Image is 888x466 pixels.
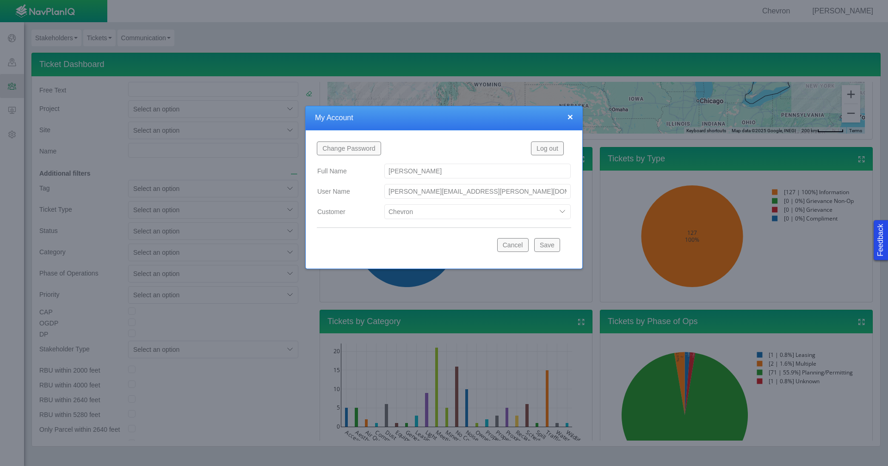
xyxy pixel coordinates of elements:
button: Cancel [497,238,529,252]
label: User Name [310,183,377,200]
button: Change Password [317,141,381,155]
button: Log out [531,141,564,155]
label: Full Name [310,163,377,179]
button: close [567,112,573,122]
button: Save [534,238,560,252]
label: Customer [310,203,377,220]
h4: My Account [315,113,573,123]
